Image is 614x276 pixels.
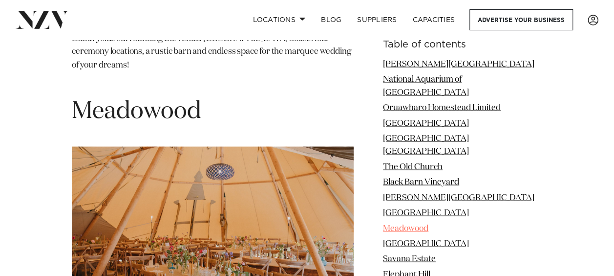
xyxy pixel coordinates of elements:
a: Advertise your business [469,9,573,30]
a: National Aquarium of [GEOGRAPHIC_DATA] [383,75,469,96]
a: Locations [245,9,313,30]
a: Savana Estate [383,255,436,263]
a: Oruawharo Homestead Limited [383,103,501,112]
h6: Table of contents [383,40,542,50]
a: [GEOGRAPHIC_DATA] [GEOGRAPHIC_DATA] [383,134,469,155]
a: [GEOGRAPHIC_DATA] [383,119,469,127]
a: SUPPLIERS [349,9,404,30]
a: Black Barn Vineyard [383,178,459,186]
p: [GEOGRAPHIC_DATA] is a BYO venue set on 1,000 acres of elevated farmland. There's eye candy all a... [72,7,354,84]
a: [PERSON_NAME][GEOGRAPHIC_DATA] [383,60,534,68]
a: BLOG [313,9,349,30]
a: The Old Church [383,162,443,171]
img: nzv-logo.png [16,11,69,28]
span: Meadowood [72,99,201,123]
a: [GEOGRAPHIC_DATA] [383,208,469,217]
a: [PERSON_NAME][GEOGRAPHIC_DATA] [383,193,534,202]
a: Meadowood [383,224,428,232]
a: [GEOGRAPHIC_DATA] [383,239,469,248]
a: Capacities [405,9,463,30]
